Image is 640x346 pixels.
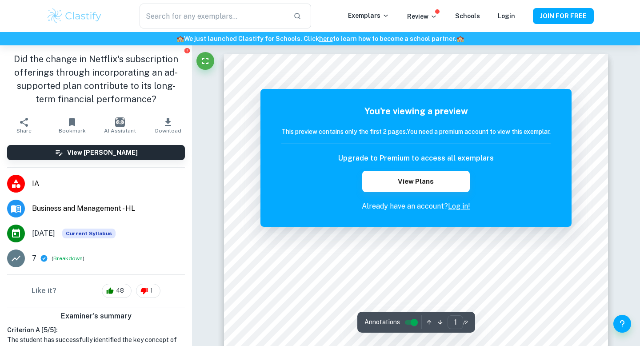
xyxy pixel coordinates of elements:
a: here [319,35,333,42]
img: AI Assistant [115,117,125,127]
button: View [PERSON_NAME] [7,145,185,160]
span: ( ) [52,254,84,263]
p: Review [407,12,437,21]
div: 1 [136,284,160,298]
p: 7 [32,253,36,264]
span: Business and Management - HL [32,203,185,214]
span: [DATE] [32,228,55,239]
h6: View [PERSON_NAME] [67,148,138,157]
h6: We just launched Clastify for Schools. Click to learn how to become a school partner. [2,34,638,44]
h5: You're viewing a preview [281,105,551,118]
input: Search for any exemplars... [140,4,286,28]
span: IA [32,178,185,189]
span: 🏫 [456,35,464,42]
h6: Like it? [32,286,56,296]
span: Share [16,128,32,134]
button: Breakdown [53,254,83,262]
h1: Did the change in Netflix's subscription offerings through incorporating an ad-supported plan con... [7,52,185,106]
span: Bookmark [59,128,86,134]
h6: Criterion A [ 5 / 5 ]: [7,325,185,335]
span: Current Syllabus [62,229,116,238]
a: Schools [455,12,480,20]
span: AI Assistant [104,128,136,134]
h6: Upgrade to Premium to access all exemplars [338,153,494,164]
span: Download [155,128,181,134]
span: 1 [145,286,158,295]
img: Clastify logo [46,7,103,25]
button: Help and Feedback [613,315,631,333]
div: 48 [102,284,132,298]
h6: This preview contains only the first 2 pages. You need a premium account to view this exemplar. [281,127,551,137]
h6: Examiner's summary [4,311,188,322]
button: Bookmark [48,113,96,138]
p: Already have an account? [281,201,551,212]
div: This exemplar is based on the current syllabus. Feel free to refer to it for inspiration/ideas wh... [62,229,116,238]
button: View Plans [362,171,470,192]
a: Login [498,12,515,20]
span: Annotations [364,318,400,327]
button: JOIN FOR FREE [533,8,594,24]
button: Download [144,113,192,138]
span: / 2 [463,318,468,326]
span: 🏫 [176,35,184,42]
button: Fullscreen [196,52,214,70]
button: Report issue [184,47,190,54]
span: 48 [111,286,129,295]
button: AI Assistant [96,113,144,138]
p: Exemplars [348,11,389,20]
a: Log in! [448,202,470,210]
